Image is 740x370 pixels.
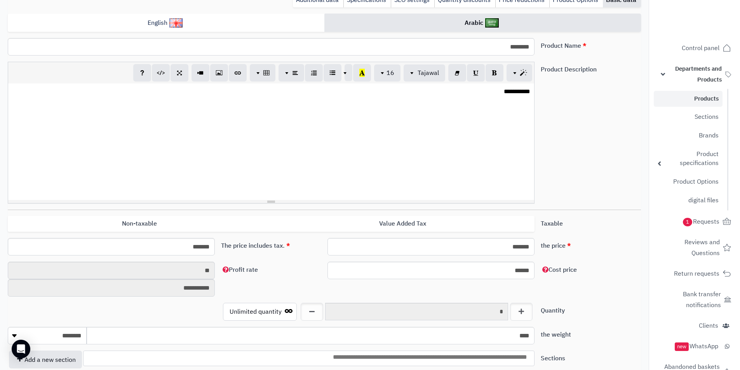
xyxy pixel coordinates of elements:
font: Product Description [541,65,597,74]
a: Reviews and Questions [654,233,735,262]
font: Requests [693,217,719,226]
font: Taxable [541,219,563,228]
font: Control panel [682,43,719,53]
font: Product specifications [680,149,719,168]
a: Products [654,91,723,107]
button: 16 [374,64,400,82]
a: Arabic [324,14,641,33]
font: Value Added Tax [379,219,426,228]
font: new [677,343,686,350]
a: Requests1 [654,212,735,231]
a: Product Options [654,174,723,190]
a: WhatsAppnew [654,337,735,356]
font: Sections [695,112,719,122]
img: Arabic [485,18,499,28]
font: 16 [387,68,394,78]
a: Sections [654,109,723,125]
button: Tajawal [404,64,445,82]
font: Bank transfer notifications [683,290,721,310]
font: WhatsApp [690,342,718,351]
font: Clients [699,321,718,330]
font: Cost price [548,265,577,274]
font: Return requests [674,269,719,278]
font: Quantity [541,306,565,315]
font: Sections [541,354,565,363]
font: Arabic [465,18,483,28]
font: the price [541,241,566,250]
font: 1 [686,218,689,226]
font: Products [694,94,719,103]
a: English [8,14,324,33]
a: Clients [654,316,735,335]
font: Product Options [673,177,719,186]
a: digital files [654,192,723,209]
font: Tajawal [418,68,439,78]
a: Brands [654,127,723,144]
font: Add a new section [24,355,76,365]
img: logo-2.png [687,18,733,35]
font: the weight [541,330,571,339]
a: Bank transfer notifications [654,285,735,314]
font: Reviews and Questions [684,238,720,258]
img: English [169,18,183,28]
a: Control panel [654,39,735,57]
font: Departments and Products [675,64,722,84]
font: Non-taxable [122,219,157,228]
font: Product Name [541,41,581,50]
div: Open Intercom Messenger [12,340,30,358]
a: Return requests [654,264,735,283]
font: Profit rate [229,265,258,274]
font: English [148,18,167,28]
font: The price includes tax. [221,241,285,250]
button: Add a new section [9,351,82,368]
font: digital files [688,196,719,205]
font: Brands [699,131,719,140]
